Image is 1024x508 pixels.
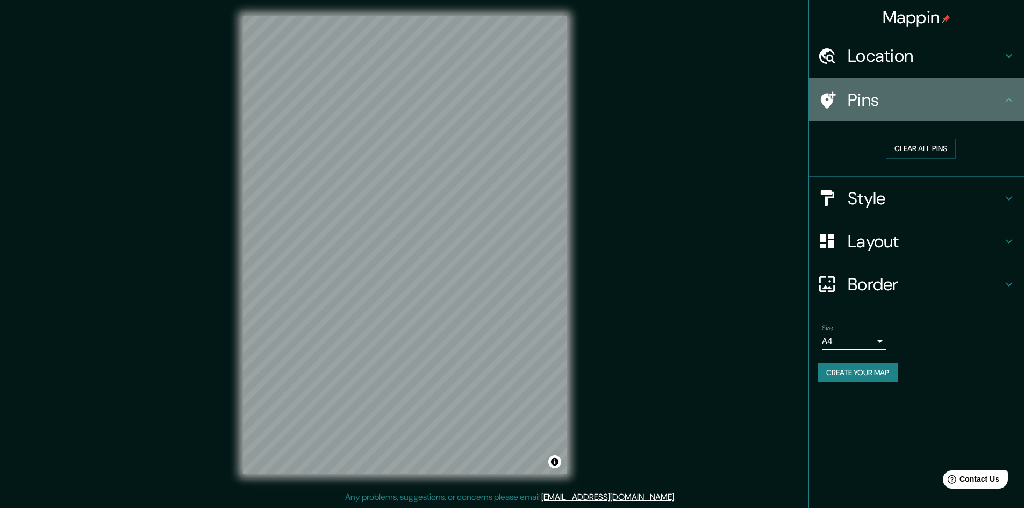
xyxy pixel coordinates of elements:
[548,455,561,468] button: Toggle attribution
[345,491,676,504] p: Any problems, suggestions, or concerns please email .
[822,333,886,350] div: A4
[928,466,1012,496] iframe: Help widget launcher
[809,177,1024,220] div: Style
[809,220,1024,263] div: Layout
[942,15,950,23] img: pin-icon.png
[676,491,677,504] div: .
[848,274,1002,295] h4: Border
[848,188,1002,209] h4: Style
[883,6,951,28] h4: Mappin
[809,263,1024,306] div: Border
[243,16,567,474] canvas: Map
[809,78,1024,121] div: Pins
[822,323,833,332] label: Size
[848,45,1002,67] h4: Location
[848,231,1002,252] h4: Layout
[541,491,674,503] a: [EMAIL_ADDRESS][DOMAIN_NAME]
[848,89,1002,111] h4: Pins
[809,34,1024,77] div: Location
[886,139,956,159] button: Clear all pins
[818,363,898,383] button: Create your map
[677,491,679,504] div: .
